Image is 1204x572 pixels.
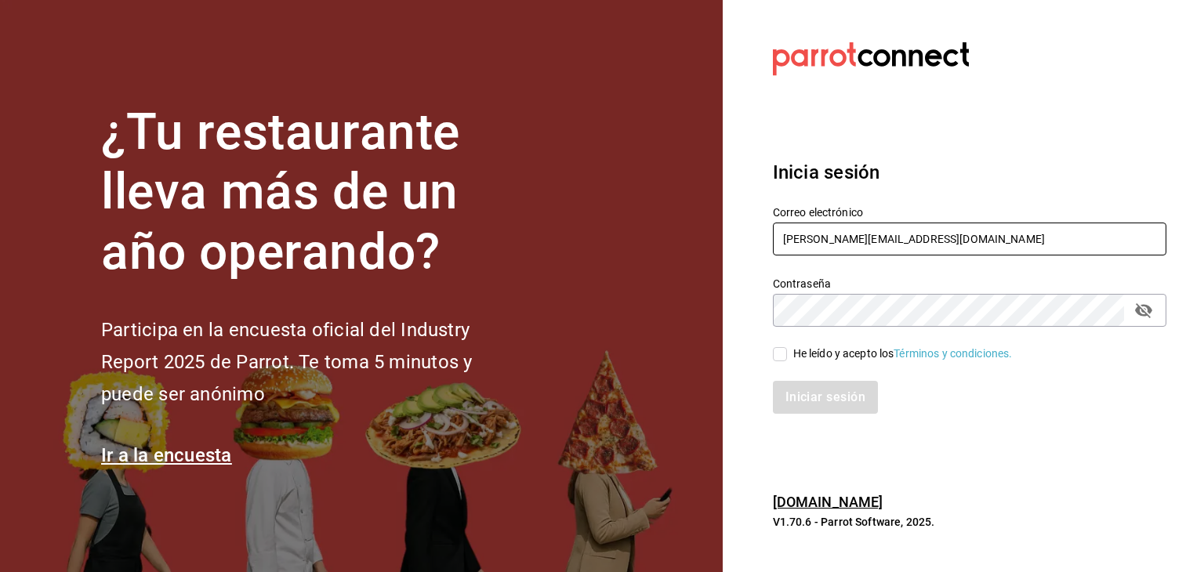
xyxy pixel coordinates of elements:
a: [DOMAIN_NAME] [773,494,883,510]
label: Correo electrónico [773,206,1166,217]
p: V1.70.6 - Parrot Software, 2025. [773,514,1166,530]
input: Ingresa tu correo electrónico [773,223,1166,255]
a: Ir a la encuesta [101,444,232,466]
h1: ¿Tu restaurante lleva más de un año operando? [101,103,524,283]
div: He leído y acepto los [793,346,1013,362]
h2: Participa en la encuesta oficial del Industry Report 2025 de Parrot. Te toma 5 minutos y puede se... [101,314,524,410]
a: Términos y condiciones. [894,347,1012,360]
h3: Inicia sesión [773,158,1166,186]
button: passwordField [1130,297,1157,324]
label: Contraseña [773,277,1166,288]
